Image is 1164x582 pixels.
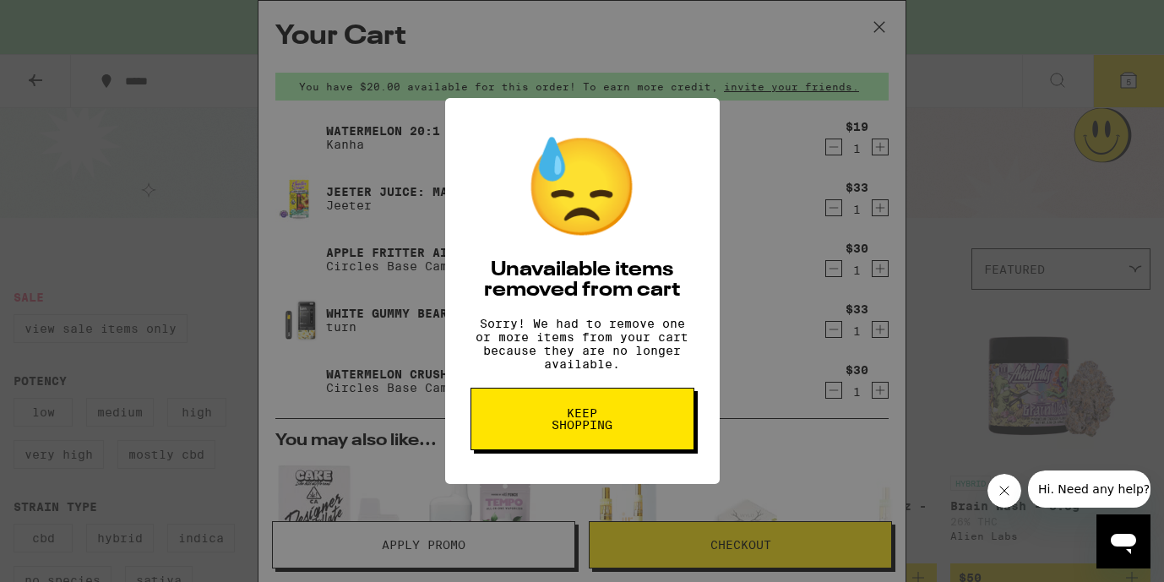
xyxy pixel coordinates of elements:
[1028,470,1150,508] iframe: Message from company
[523,132,641,243] div: 😓
[1096,514,1150,568] iframe: Button to launch messaging window
[470,317,694,371] p: Sorry! We had to remove one or more items from your cart because they are no longer available.
[470,260,694,301] h2: Unavailable items removed from cart
[539,407,626,431] span: Keep Shopping
[470,388,694,450] button: Keep Shopping
[987,474,1021,508] iframe: Close message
